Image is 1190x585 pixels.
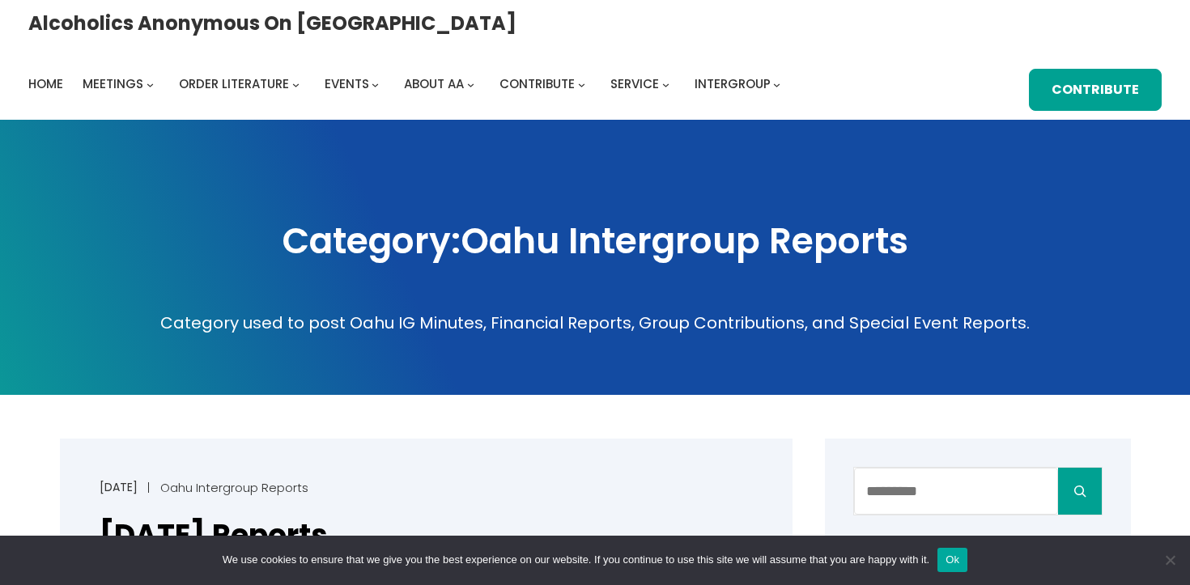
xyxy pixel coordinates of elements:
button: Intergroup submenu [773,80,780,87]
span: Order Literature [179,75,289,92]
a: Contribute [1029,69,1162,111]
h1: Category: [28,217,1162,265]
nav: Intergroup [28,73,786,95]
button: Order Literature submenu [292,80,300,87]
span: No [1162,552,1178,568]
button: Meetings submenu [147,80,154,87]
span: Intergroup [695,75,771,92]
a: Oahu Intergroup Reports [160,479,308,496]
span: Events [325,75,369,92]
span: Contribute [499,75,575,92]
a: Alcoholics Anonymous on [GEOGRAPHIC_DATA] [28,6,516,40]
p: Category used to post Oahu IG Minutes, Financial Reports, Group Contributions, and Special Event ... [28,309,1162,337]
span: Home [28,75,63,92]
a: Intergroup [695,73,771,95]
a: Home [28,73,63,95]
a: Contribute [499,73,575,95]
button: Service submenu [662,80,669,87]
a: About AA [404,73,464,95]
button: Contribute submenu [578,80,585,87]
a: Events [325,73,369,95]
span: About AA [404,75,464,92]
button: Ok [937,548,967,572]
a: Service [610,73,659,95]
button: About AA submenu [467,80,474,87]
span: We use cookies to ensure that we give you the best experience on our website. If you continue to ... [223,552,929,568]
a: [DATE] [100,479,138,495]
span: Meetings [83,75,143,92]
a: [DATE] Reports [100,516,328,556]
button: Events submenu [372,80,379,87]
span: Service [610,75,659,92]
span: Oahu Intergroup Reports [461,216,908,265]
a: Meetings [83,73,143,95]
button: Search [1058,468,1102,515]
